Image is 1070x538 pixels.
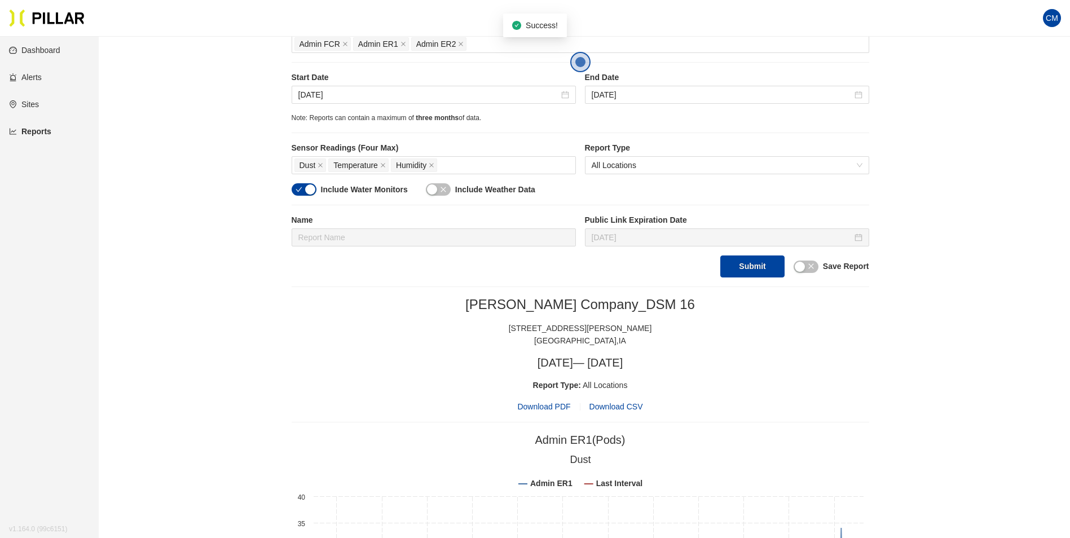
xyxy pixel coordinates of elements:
[455,184,535,196] label: Include Weather Data
[380,162,386,169] span: close
[342,41,348,48] span: close
[297,520,305,528] text: 35
[416,38,456,50] span: Admin ER2
[300,159,316,171] span: Dust
[585,72,869,83] label: End Date
[292,356,869,370] h3: [DATE] — [DATE]
[9,100,39,109] a: environmentSites
[9,127,51,136] a: line-chartReports
[585,142,869,154] label: Report Type
[292,228,576,246] input: Report Name
[300,38,340,50] span: Admin FCR
[9,46,60,55] a: dashboardDashboard
[570,454,591,465] tspan: Dust
[592,157,862,174] span: All Locations
[808,263,814,270] span: close
[517,400,570,413] span: Download PDF
[1046,9,1058,27] span: CM
[9,73,42,82] a: alertAlerts
[535,431,625,449] div: Admin ER1 (Pods)
[440,186,447,193] span: close
[292,142,576,154] label: Sensor Readings (Four Max)
[720,255,784,277] button: Submit
[589,402,643,411] span: Download CSV
[823,261,869,272] label: Save Report
[292,296,869,313] h2: [PERSON_NAME] Company_DSM 16
[292,322,869,334] div: [STREET_ADDRESS][PERSON_NAME]
[429,162,434,169] span: close
[292,379,869,391] div: All Locations
[298,89,559,101] input: Aug 14, 2025
[585,214,869,226] label: Public Link Expiration Date
[533,381,581,390] span: Report Type:
[296,186,302,193] span: check
[416,114,459,122] span: three months
[321,184,408,196] label: Include Water Monitors
[526,21,558,30] span: Success!
[592,89,852,101] input: Aug 15, 2025
[333,159,378,171] span: Temperature
[358,38,398,50] span: Admin ER1
[400,41,406,48] span: close
[396,159,426,171] span: Humidity
[530,479,573,488] tspan: Admin ER1
[318,162,323,169] span: close
[458,41,464,48] span: close
[297,493,305,501] text: 40
[596,479,642,488] tspan: Last Interval
[512,21,521,30] span: check-circle
[292,214,576,226] label: Name
[9,9,85,27] img: Pillar Technologies
[292,72,576,83] label: Start Date
[292,334,869,347] div: [GEOGRAPHIC_DATA] , IA
[592,231,852,244] input: Sep 5, 2025
[570,52,591,72] button: Open the dialog
[292,113,869,124] div: Note: Reports can contain a maximum of of data.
